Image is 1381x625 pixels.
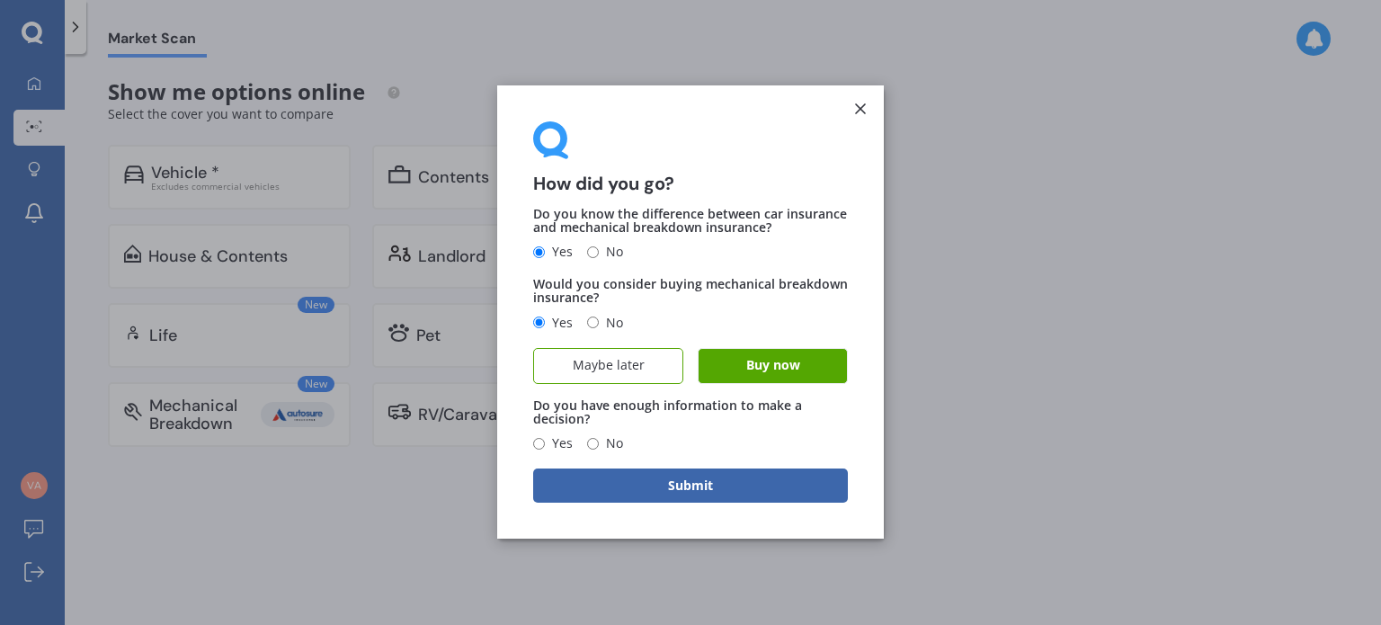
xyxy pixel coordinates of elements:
[533,246,545,258] input: Yes
[533,121,848,192] div: How did you go?
[545,433,573,455] span: Yes
[533,397,802,427] span: Do you have enough information to make a decision?
[533,205,847,236] span: Do you know the difference between car insurance and mechanical breakdown insurance?
[599,433,623,455] span: No
[587,317,599,329] input: No
[533,276,848,307] span: Would you consider buying mechanical breakdown insurance?
[599,242,623,263] span: No
[573,359,645,374] span: Maybe later
[746,359,800,374] span: Buy now
[545,312,573,334] span: Yes
[533,438,545,450] input: Yes
[533,317,545,329] input: Yes
[545,242,573,263] span: Yes
[587,246,599,258] input: No
[599,312,623,334] span: No
[533,469,848,504] button: Submit
[587,438,599,450] input: No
